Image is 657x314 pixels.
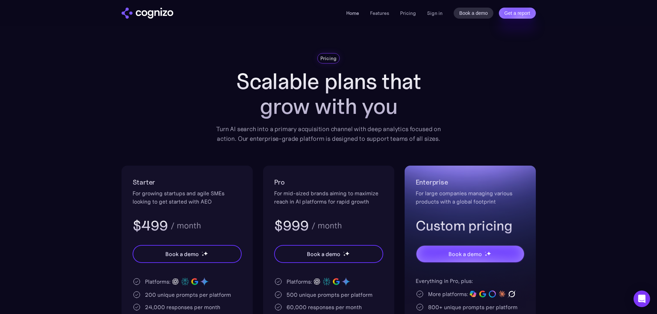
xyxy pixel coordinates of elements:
[165,250,199,258] div: Book a demo
[343,252,344,253] img: star
[345,251,349,256] img: star
[416,245,525,263] a: Book a demostarstarstar
[274,217,309,235] h3: $999
[145,277,171,286] div: Platforms:
[346,10,359,16] a: Home
[211,69,446,119] h1: Scalable plans that grow with you
[485,254,487,256] img: star
[133,245,242,263] a: Book a demostarstarstar
[400,10,416,16] a: Pricing
[454,8,493,19] a: Book a demo
[122,8,173,19] a: home
[287,303,362,311] div: 60,000 responses per month
[448,250,482,258] div: Book a demo
[320,55,337,62] div: Pricing
[416,189,525,206] div: For large companies managing various products with a global footprint
[343,254,346,256] img: star
[171,222,201,230] div: / month
[274,189,383,206] div: For mid-sized brands aiming to maximize reach in AI platforms for rapid growth
[202,254,204,256] img: star
[202,252,203,253] img: star
[428,303,518,311] div: 800+ unique prompts per platform
[145,291,231,299] div: 200 unique prompts per platform
[145,303,220,311] div: 24,000 responses per month
[428,290,468,298] div: More platforms:
[311,222,342,230] div: / month
[486,251,491,256] img: star
[427,9,443,17] a: Sign in
[634,291,650,307] div: Open Intercom Messenger
[274,245,383,263] a: Book a demostarstarstar
[416,277,525,285] div: Everything in Pro, plus:
[287,277,312,286] div: Platforms:
[287,291,373,299] div: 500 unique prompts per platform
[370,10,389,16] a: Features
[485,252,486,253] img: star
[416,217,525,235] h3: Custom pricing
[122,8,173,19] img: cognizo logo
[133,189,242,206] div: For growing startups and agile SMEs looking to get started with AEO
[203,251,208,256] img: star
[211,124,446,144] div: Turn AI search into a primary acquisition channel with deep analytics focused on action. Our ente...
[416,177,525,188] h2: Enterprise
[133,217,168,235] h3: $499
[133,177,242,188] h2: Starter
[307,250,340,258] div: Book a demo
[274,177,383,188] h2: Pro
[499,8,536,19] a: Get a report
